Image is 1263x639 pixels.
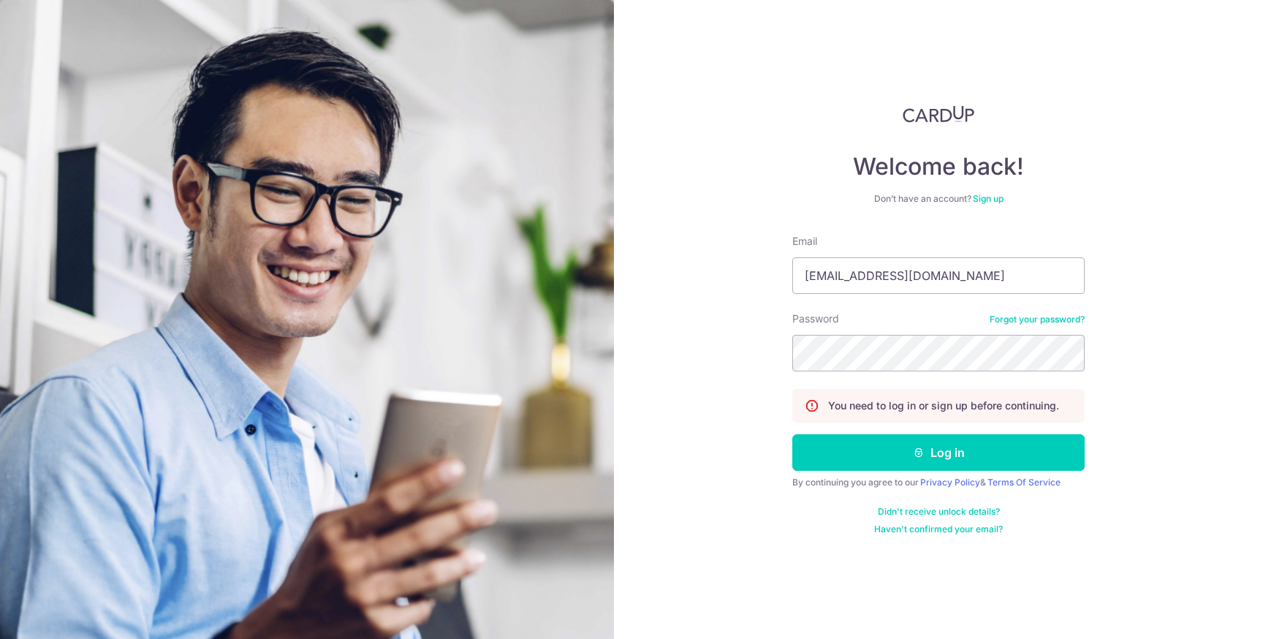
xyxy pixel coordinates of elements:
[920,477,980,488] a: Privacy Policy
[792,311,839,326] label: Password
[878,506,1000,518] a: Didn't receive unlock details?
[828,398,1059,413] p: You need to log in or sign up before continuing.
[990,314,1085,325] a: Forgot your password?
[792,234,817,249] label: Email
[903,105,974,123] img: CardUp Logo
[792,193,1085,205] div: Don’t have an account?
[987,477,1061,488] a: Terms Of Service
[973,193,1004,204] a: Sign up
[792,477,1085,488] div: By continuing you agree to our &
[874,523,1003,535] a: Haven't confirmed your email?
[792,434,1085,471] button: Log in
[792,152,1085,181] h4: Welcome back!
[792,257,1085,294] input: Enter your Email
